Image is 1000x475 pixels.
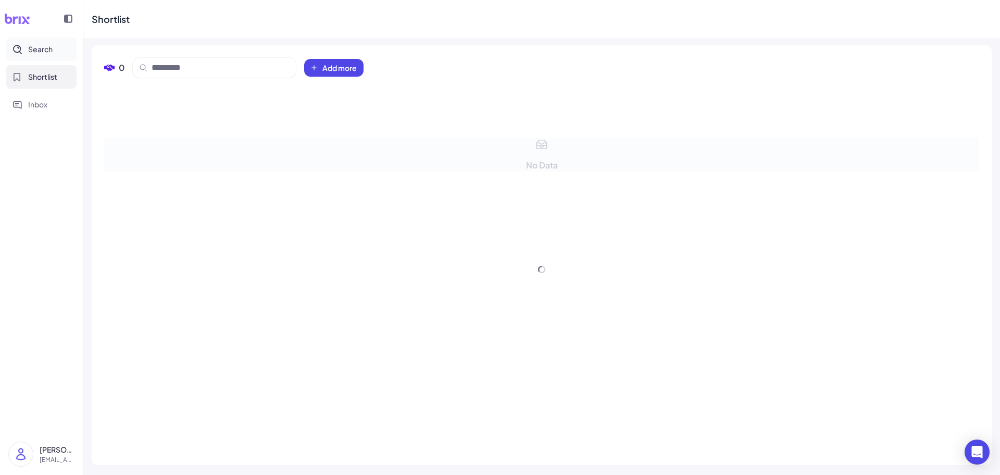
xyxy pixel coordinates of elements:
span: Shortlist [28,71,57,82]
div: Open Intercom Messenger [965,440,990,465]
button: Shortlist [6,65,77,89]
button: Search [6,38,77,61]
button: Add more [304,59,364,77]
span: Search [28,44,53,55]
span: 0 [119,62,124,74]
button: Inbox [6,93,77,116]
span: Add more [322,63,357,73]
p: [EMAIL_ADDRESS][DOMAIN_NAME] [40,455,74,465]
p: [PERSON_NAME] [40,444,74,455]
div: Shortlist [92,12,130,26]
span: Inbox [28,99,47,110]
img: user_logo.png [9,442,33,466]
